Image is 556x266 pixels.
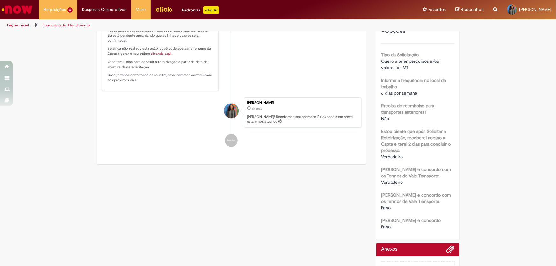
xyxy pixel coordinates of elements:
div: Ruth Do Carmo Vieira Da Silva [224,104,239,118]
span: Verdadeiro [381,154,403,160]
a: clicando aqui. [151,51,173,56]
b: Precisa de reembolso para transportes anteriores? [381,103,434,115]
b: Informe a frequência no local de trabalho [381,77,446,90]
span: Falso [381,224,391,230]
button: Adicionar anexos [446,245,455,256]
p: [PERSON_NAME]! Recebemos seu chamado R13575563 e em breve estaremos atuando. [247,114,358,124]
b: [PERSON_NAME] e concordo [381,218,441,223]
b: Tipo da Solicitação [381,52,419,58]
ul: Trilhas de página [5,19,366,31]
span: Não [381,116,389,121]
span: More [136,6,146,13]
span: Despesas Corporativas [82,6,126,13]
a: Rascunhos [455,7,484,13]
p: Você tem 2 dias para concluir a roteirização a partir da data de abertura dessa solicitação. [108,60,214,69]
div: [PERSON_NAME] [247,101,358,105]
time: 29/09/2025 10:07:26 [252,107,262,111]
span: Rascunhos [461,6,484,12]
span: 4 [67,7,73,13]
p: Recebemos a sua solicitação R13575563, sobre Vale Transporte. Ela está pendente aguardando que as... [108,28,214,43]
span: Falso [381,205,391,211]
span: [PERSON_NAME] [519,7,551,12]
p: Se ainda não realizou esta ação, você pode acessar a ferramenta Capta e gerar o seu trajeto [108,46,214,56]
span: Verdadeiro [381,179,403,185]
span: 6 dias por semana [381,90,417,96]
b: Estou ciente que após Solicitar a Roteirização, receberei acesso a Capta e terei 2 dias para conc... [381,128,451,153]
li: Ruth Do Carmo Vieira Da Silva [102,97,362,128]
img: click_logo_yellow_360x200.png [155,4,173,14]
p: Caso já tenha confirmado os seus trajetos, daremos continuidade nos próximos dias. [108,73,214,83]
b: [PERSON_NAME] e concordo com os Termos de Vale Transporte. [381,192,451,204]
div: Padroniza [182,6,219,14]
a: Formulário de Atendimento [43,23,90,28]
img: ServiceNow [1,3,33,16]
h2: Anexos [381,247,397,252]
a: Página inicial [7,23,29,28]
p: +GenAi [203,6,219,14]
span: Favoritos [428,6,446,13]
span: 5h atrás [252,107,262,111]
span: Requisições [44,6,66,13]
b: [PERSON_NAME] e concordo com os Termos de Vale Transporte. [381,167,451,179]
span: Quero alterar percursos e/ou valores de VT [381,58,441,70]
